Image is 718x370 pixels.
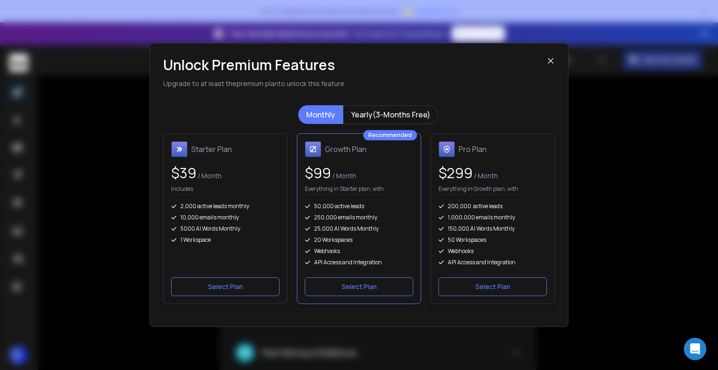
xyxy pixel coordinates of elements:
div: Recommended [363,130,417,140]
button: Select Plan [305,277,413,296]
img: Pro Plan icon [438,141,455,157]
div: 2,000 active leads monthly [171,203,280,210]
p: Everything in Growth plan, with [438,185,518,195]
span: / Month [196,171,222,180]
button: Select Plan [171,277,280,296]
button: Select Plan [438,277,547,296]
div: 20 Workspaces [305,236,413,244]
div: Open Intercom Messenger [684,338,706,360]
img: Starter Plan icon [171,141,187,157]
img: Growth Plan icon [305,141,321,157]
span: $ 99 [305,163,331,182]
h1: Unlock Premium Features [163,57,546,73]
p: Upgrade to at least the premium plan to unlock this feature [163,79,546,88]
div: 1,000,000 emails monthly [438,214,547,221]
button: Yearly(3-Months Free) [343,105,438,124]
button: Monthly [298,105,343,124]
div: Webhooks [438,247,547,255]
div: 150,000 AI Words Monthly [438,225,547,232]
span: $ 39 [171,163,196,182]
p: Includes [171,185,193,195]
div: API Access and Integration [305,259,413,266]
p: Everything in Starter plan, with [305,185,384,195]
div: 200,000 active leads [438,203,547,210]
span: / Month [331,171,356,180]
div: 10,000 emails monthly [171,214,280,221]
h1: Starter Plan [191,144,232,155]
div: 50,000 active leads [305,203,413,210]
h1: Growth Plan [325,144,366,155]
span: $ 299 [438,163,473,182]
h1: Pro Plan [459,144,487,155]
span: / Month [473,171,498,180]
div: API Access and Integration [438,259,547,266]
div: 25,000 AI Words Monthly [305,225,413,232]
div: Webhooks [305,247,413,255]
div: 1 Workspace [171,236,280,244]
div: 5000 AI Words Monthly [171,225,280,232]
div: 50 Workspaces [438,236,547,244]
div: 250,000 emails monthly [305,214,413,221]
